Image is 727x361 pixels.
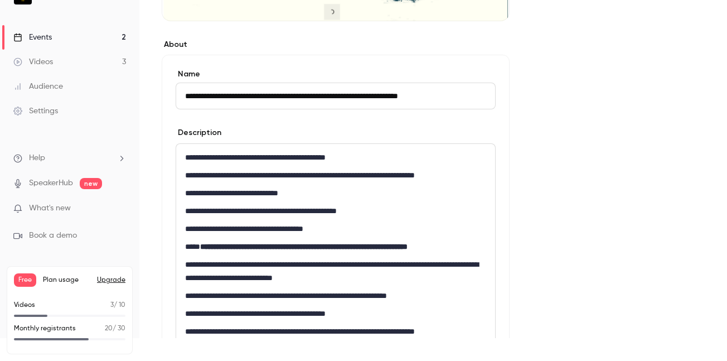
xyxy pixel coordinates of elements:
[97,276,125,285] button: Upgrade
[29,230,77,242] span: Book a demo
[13,81,63,92] div: Audience
[29,152,45,164] span: Help
[105,325,113,332] span: 20
[162,39,510,50] label: About
[29,177,73,189] a: SpeakerHub
[13,105,58,117] div: Settings
[13,56,53,68] div: Videos
[14,300,35,310] p: Videos
[43,276,90,285] span: Plan usage
[14,273,36,287] span: Free
[110,302,114,309] span: 3
[110,300,125,310] p: / 10
[14,324,76,334] p: Monthly registrants
[13,32,52,43] div: Events
[80,178,102,189] span: new
[13,152,126,164] li: help-dropdown-opener
[113,204,126,214] iframe: Noticeable Trigger
[176,69,496,80] label: Name
[29,203,71,214] span: What's new
[105,324,125,334] p: / 30
[176,127,221,138] label: Description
